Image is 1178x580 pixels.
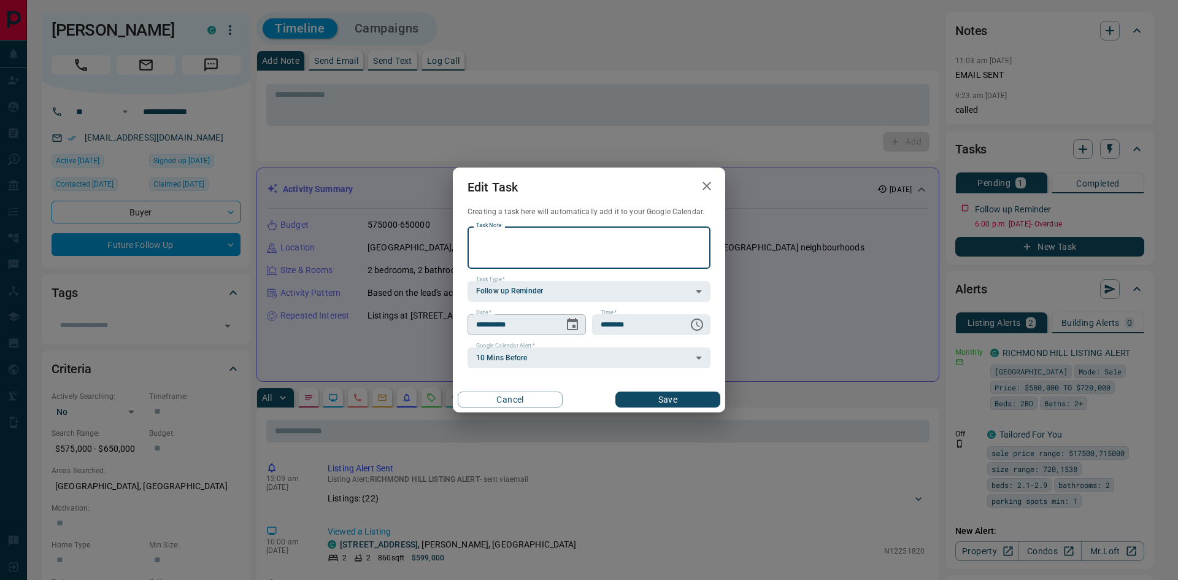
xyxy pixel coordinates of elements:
label: Task Type [476,276,505,284]
label: Time [601,309,617,317]
div: 10 Mins Before [468,347,710,368]
button: Save [615,392,720,408]
div: Follow up Reminder [468,281,710,302]
label: Date [476,309,491,317]
button: Choose date, selected date is Aug 30, 2025 [560,312,585,337]
button: Cancel [458,392,563,408]
label: Task Note [476,222,501,230]
h2: Edit Task [453,168,533,207]
label: Google Calendar Alert [476,342,535,350]
p: Creating a task here will automatically add it to your Google Calendar. [468,207,710,217]
button: Choose time, selected time is 6:00 PM [685,312,709,337]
